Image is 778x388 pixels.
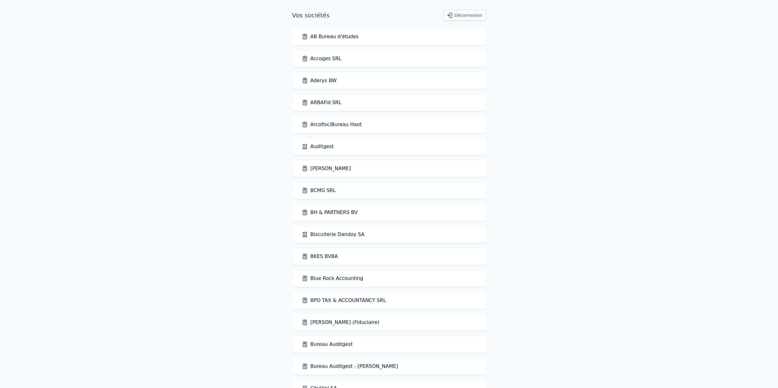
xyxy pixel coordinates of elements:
[302,55,341,62] a: Accoges SRL
[302,363,398,370] a: Bureau Auditgest - [PERSON_NAME]
[302,121,362,128] a: Arcofisc/Bureau Haot
[302,165,351,172] a: [PERSON_NAME]
[302,319,380,326] a: [PERSON_NAME] (Fiduciaire)
[302,275,363,282] a: Blue Rock Accounting
[302,231,364,238] a: Biscuiterie Dandoy SA
[302,143,334,150] a: Auditgest
[302,253,338,260] a: BKES BVBA
[444,10,486,21] button: Déconnexion
[302,99,341,106] a: ARBAFid SRL
[302,33,359,40] a: AB Bureau d'études
[302,187,336,194] a: BCMG SRL
[302,77,337,84] a: Aderys BW
[302,341,353,348] a: Bureau Auditgest
[302,297,386,304] a: BPO TAX & ACCOUNTANCY SRL
[292,11,330,20] h1: Vos sociétés
[302,209,358,216] a: BH & PARTNERS BV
